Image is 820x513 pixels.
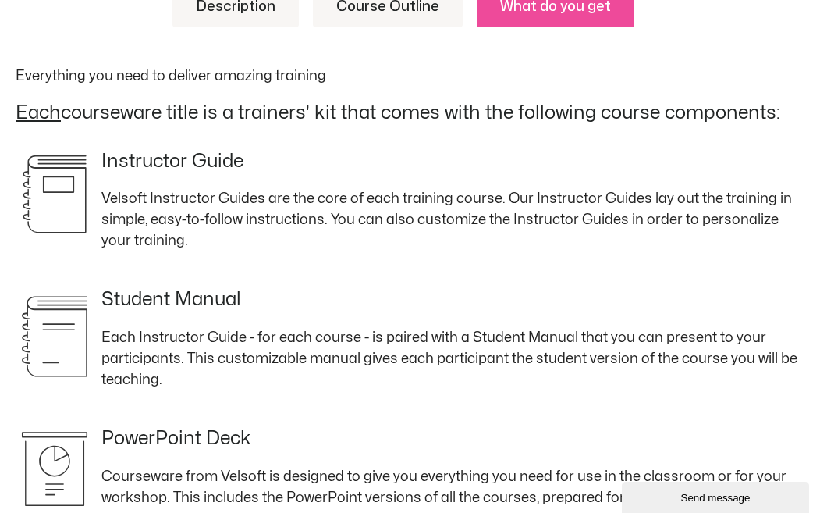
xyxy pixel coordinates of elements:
[16,151,94,238] img: svg_instructor-guide.svg
[16,466,804,508] p: Courseware from Velsoft is designed to give you everything you need for use in the classroom or f...
[16,327,804,390] p: Each Instructor Guide - for each course - is paired with a Student Manual that you can present to...
[101,428,251,451] h4: PowerPoint Deck
[16,66,804,87] p: Everything you need to deliver amazing training
[16,188,804,251] p: Velsoft Instructor Guides are the core of each training course. Our Instructor Guides lay out the...
[622,479,812,513] iframe: chat widget
[16,289,94,384] img: svg_student-training-manual.svg
[16,428,94,510] img: svg_powerpoint-tall.svg
[101,151,243,173] h4: Instructor Guide
[101,289,241,312] h4: Student Manual
[16,104,61,122] u: Each
[16,101,804,125] h2: courseware title is a trainers' kit that comes with the following course components:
